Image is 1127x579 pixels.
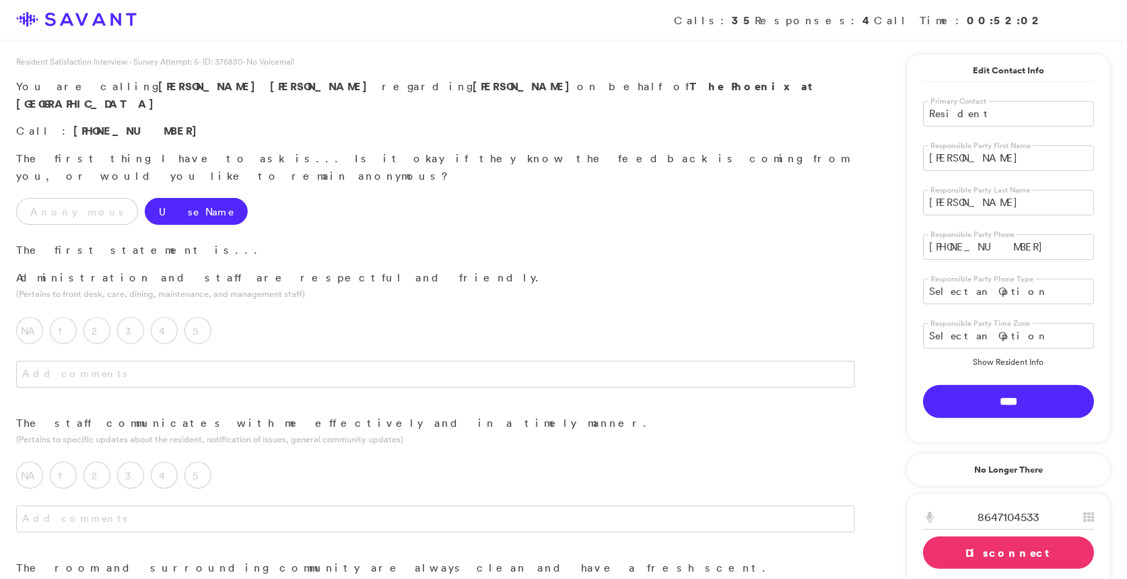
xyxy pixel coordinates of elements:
p: The first thing I have to ask is... Is it okay if they know the feedback is coming from you, or w... [16,150,855,184]
label: NA [16,462,43,489]
p: The first statement is... [16,242,855,259]
span: [PERSON_NAME] [158,79,263,94]
p: (Pertains to front desk, care, dining, maintenance, and management staff) [16,287,855,300]
label: Responsible Party Last Name [928,185,1032,195]
label: Primary Contact [928,96,988,106]
p: You are calling regarding on behalf of [16,78,855,112]
a: Show Resident Info [974,356,1044,368]
label: 4 [151,462,178,489]
strong: [PERSON_NAME] [473,79,577,94]
strong: 35 [732,13,755,28]
label: 2 [83,317,110,344]
label: NA [16,317,43,344]
span: Select an Option [929,324,1070,348]
a: No Longer There [906,453,1111,487]
label: Responsible Party Time Zone [928,318,1032,329]
label: 5 [184,317,211,344]
p: The staff communicates with me effectively and in a timely manner. [16,415,855,432]
p: The room and surrounding community are always clean and have a fresh scent. [16,559,855,577]
span: Resident Satisfaction Interview - Survey Attempt: 5 - No Voicemail [16,56,294,67]
label: 4 [151,317,178,344]
label: Responsible Party First Name [928,141,1033,151]
span: - ID: 376830 [199,56,242,67]
label: 3 [117,317,144,344]
strong: The Phoenix at [GEOGRAPHIC_DATA] [16,79,814,111]
p: (Pertains to specific updates about the resident, notification of issues, general community updates) [16,433,855,446]
label: 1 [50,317,77,344]
label: 5 [184,462,211,489]
label: Responsible Party Phone [928,230,1017,240]
strong: 4 [862,13,874,28]
span: [PERSON_NAME] [270,79,374,94]
p: Call : [16,123,855,140]
a: Edit Contact Info [923,60,1094,82]
label: Responsible Party Phone Type [928,274,1035,284]
label: 1 [50,462,77,489]
label: 3 [117,462,144,489]
span: Select an Option [929,279,1070,304]
label: Use Name [145,198,248,225]
strong: 00:52:02 [967,13,1044,28]
label: Anonymous [16,198,138,225]
label: 2 [83,462,110,489]
span: [PHONE_NUMBER] [73,123,204,138]
span: Resident [929,102,1070,126]
p: Administration and staff are respectful and friendly. [16,269,855,287]
a: Disconnect [923,537,1094,569]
